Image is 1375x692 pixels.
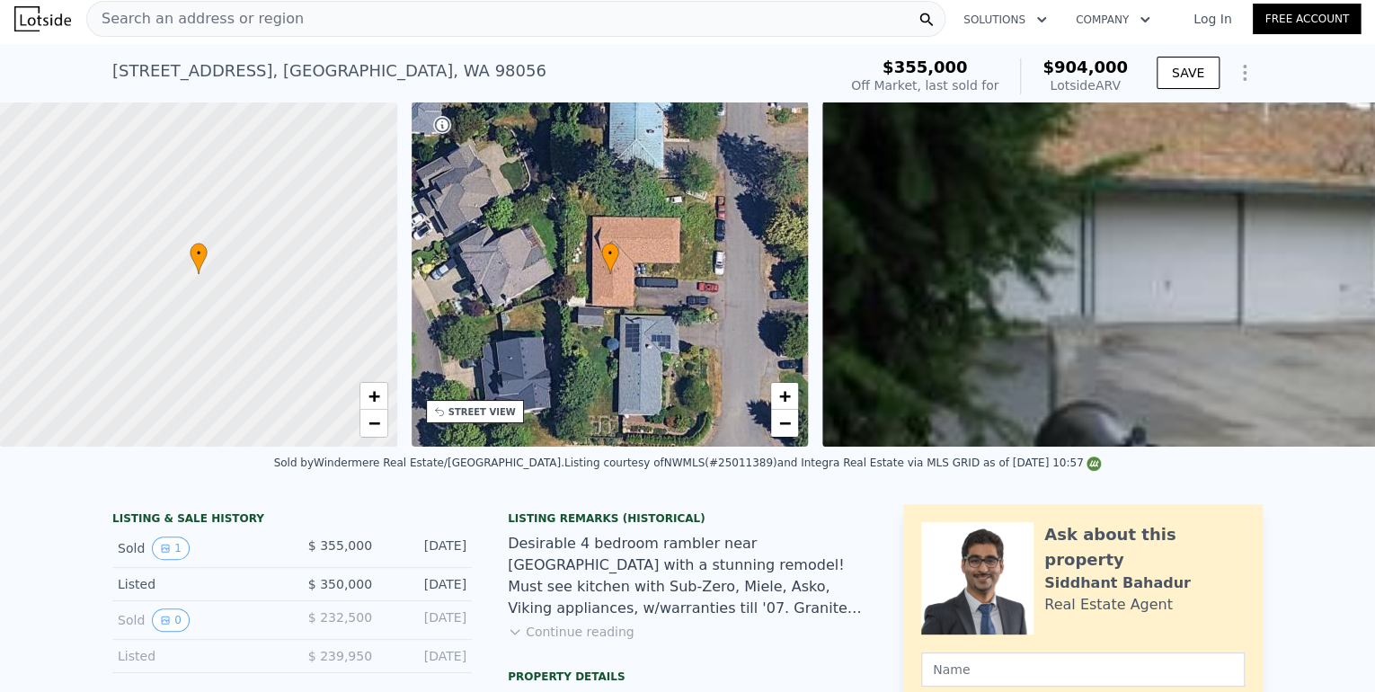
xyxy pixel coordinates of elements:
span: − [779,412,791,434]
div: Sold [118,608,278,632]
div: Siddhant Bahadur [1044,572,1191,594]
div: [STREET_ADDRESS] , [GEOGRAPHIC_DATA] , WA 98056 [112,58,546,84]
div: Desirable 4 bedroom rambler near [GEOGRAPHIC_DATA] with a stunning remodel! Must see kitchen with... [508,533,867,619]
div: • [601,243,619,274]
div: Sold [118,537,278,560]
button: Solutions [949,4,1061,36]
button: View historical data [152,537,190,560]
div: STREET VIEW [448,405,516,419]
img: NWMLS Logo [1087,457,1101,471]
div: Listing courtesy of NWMLS (#25011389) and Integra Real Estate via MLS GRID as of [DATE] 10:57 [564,457,1102,469]
div: Sold by Windermere Real Estate/[GEOGRAPHIC_DATA] . [274,457,564,469]
span: $ 239,950 [308,649,372,663]
a: Zoom in [771,383,798,410]
span: $ 350,000 [308,577,372,591]
button: Show Options [1227,55,1263,91]
div: Off Market, last sold for [851,76,998,94]
div: [DATE] [386,608,466,632]
span: + [368,385,379,407]
span: • [190,245,208,262]
div: Ask about this property [1044,522,1245,572]
div: Lotside ARV [1042,76,1128,94]
span: $355,000 [883,58,968,76]
div: Real Estate Agent [1044,594,1173,616]
div: Listed [118,647,278,665]
span: • [601,245,619,262]
span: − [368,412,379,434]
div: Listed [118,575,278,593]
span: $ 355,000 [308,538,372,553]
button: Company [1061,4,1165,36]
div: LISTING & SALE HISTORY [112,511,472,529]
span: Search an address or region [87,8,304,30]
div: [DATE] [386,537,466,560]
div: [DATE] [386,647,466,665]
a: Zoom in [360,383,387,410]
a: Zoom out [771,410,798,437]
span: $ 232,500 [308,610,372,625]
div: Property details [508,670,867,684]
span: $904,000 [1042,58,1128,76]
a: Zoom out [360,410,387,437]
div: [DATE] [386,575,466,593]
input: Name [921,652,1245,687]
button: View historical data [152,608,190,632]
button: Continue reading [508,623,634,641]
img: Lotside [14,6,71,31]
div: • [190,243,208,274]
div: Listing Remarks (Historical) [508,511,867,526]
a: Log In [1172,10,1253,28]
span: + [779,385,791,407]
a: Free Account [1253,4,1361,34]
button: SAVE [1157,57,1220,89]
